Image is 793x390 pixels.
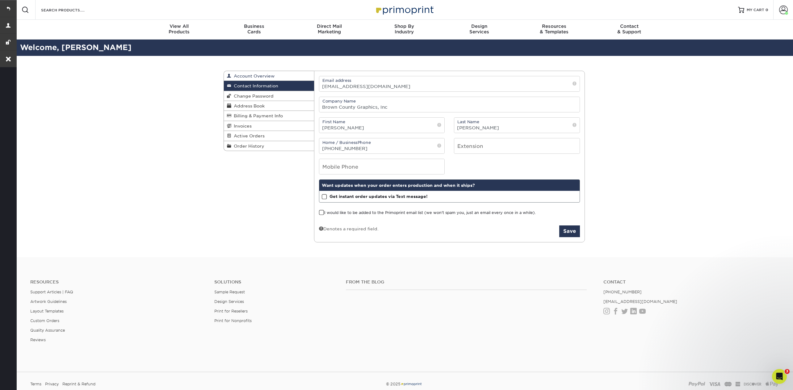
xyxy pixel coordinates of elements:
[747,7,764,13] span: MY CART
[214,309,248,313] a: Print for Resellers
[30,279,205,285] h4: Resources
[231,124,252,128] span: Invoices
[142,23,217,35] div: Products
[224,101,314,111] a: Address Book
[224,121,314,131] a: Invoices
[224,71,314,81] a: Account Overview
[517,23,592,29] span: Resources
[217,20,292,40] a: BusinessCards
[231,73,275,78] span: Account Overview
[214,299,244,304] a: Design Services
[142,20,217,40] a: View AllProducts
[231,144,264,149] span: Order History
[442,23,517,35] div: Services
[603,279,778,285] a: Contact
[329,194,428,199] strong: Get instant order updates via Text message!
[231,113,283,118] span: Billing & Payment Info
[367,20,442,40] a: Shop ByIndustry
[40,6,101,14] input: SEARCH PRODUCTS.....
[292,23,367,29] span: Direct Mail
[231,83,278,88] span: Contact Information
[517,23,592,35] div: & Templates
[373,3,435,16] img: Primoprint
[224,111,314,121] a: Billing & Payment Info
[224,131,314,141] a: Active Orders
[62,380,95,389] a: Reprint & Refund
[367,23,442,35] div: Industry
[30,318,59,323] a: Custom Orders
[231,133,265,138] span: Active Orders
[592,20,667,40] a: Contact& Support
[231,94,274,99] span: Change Password
[319,180,580,191] div: Want updates when your order enters production and when it ships?
[292,23,367,35] div: Marketing
[517,20,592,40] a: Resources& Templates
[45,380,59,389] a: Privacy
[30,309,64,313] a: Layout Templates
[603,299,677,304] a: [EMAIL_ADDRESS][DOMAIN_NAME]
[319,225,379,232] div: Denotes a required field.
[559,225,580,237] button: Save
[142,23,217,29] span: View All
[592,23,667,29] span: Contact
[224,141,314,151] a: Order History
[442,20,517,40] a: DesignServices
[785,369,790,374] span: 3
[292,20,367,40] a: Direct MailMarketing
[224,91,314,101] a: Change Password
[603,290,642,294] a: [PHONE_NUMBER]
[224,81,314,91] a: Contact Information
[346,279,587,285] h4: From the Blog
[30,299,67,304] a: Artwork Guidelines
[772,369,787,384] iframe: Intercom live chat
[217,23,292,29] span: Business
[214,290,245,294] a: Sample Request
[214,279,337,285] h4: Solutions
[30,290,73,294] a: Support Articles | FAQ
[401,382,422,386] img: Primoprint
[214,318,252,323] a: Print for Nonprofits
[217,23,292,35] div: Cards
[30,328,65,333] a: Quality Assurance
[15,42,793,53] h2: Welcome, [PERSON_NAME]
[592,23,667,35] div: & Support
[442,23,517,29] span: Design
[766,8,768,12] span: 0
[231,103,265,108] span: Address Book
[319,210,536,216] label: I would like to be added to the Primoprint email list (we won't spam you, just an email every onc...
[278,380,530,389] div: © 2025
[367,23,442,29] span: Shop By
[30,338,46,342] a: Reviews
